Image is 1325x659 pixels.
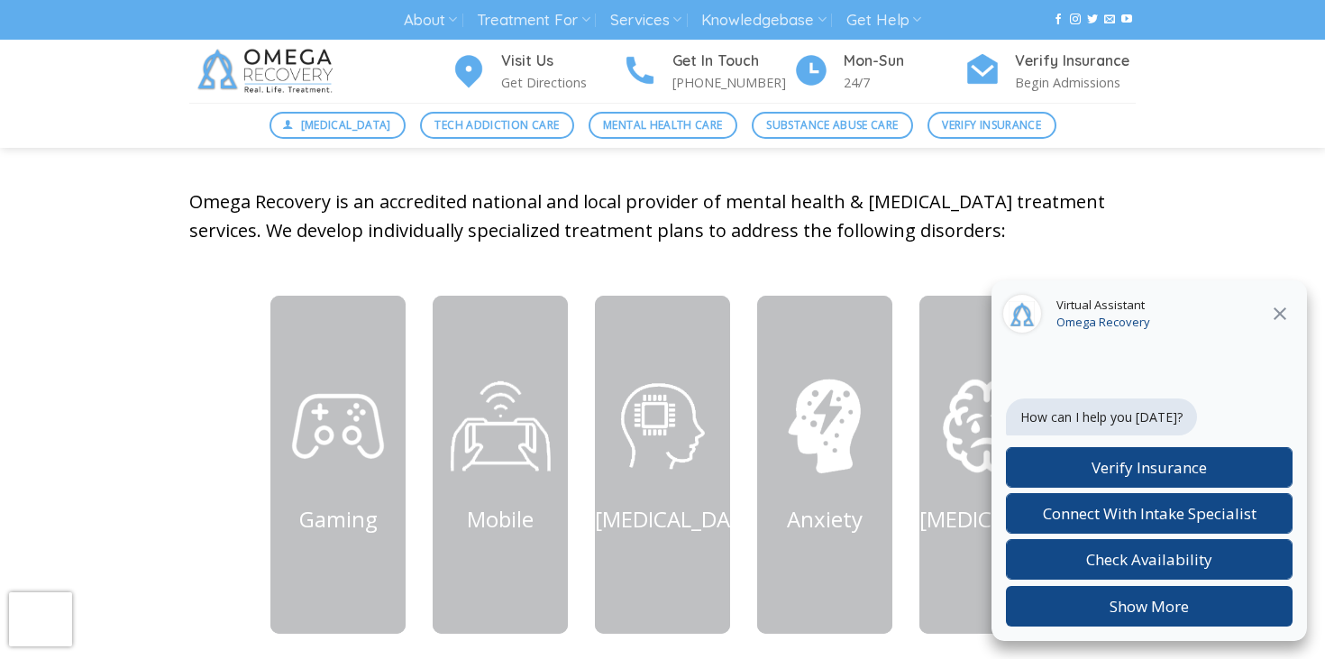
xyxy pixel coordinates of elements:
[610,4,681,37] a: Services
[1015,50,1136,73] h4: Verify Insurance
[589,112,737,139] a: Mental Health Care
[964,50,1136,94] a: Verify Insurance Begin Admissions
[420,112,574,139] a: Tech Addiction Care
[477,4,589,37] a: Treatment For
[501,50,622,73] h4: Visit Us
[844,72,964,93] p: 24/7
[1104,14,1115,26] a: Send us an email
[1087,14,1098,26] a: Follow on Twitter
[622,50,793,94] a: Get In Touch [PHONE_NUMBER]
[927,112,1056,139] a: Verify Insurance
[1053,14,1064,26] a: Follow on Facebook
[1121,14,1132,26] a: Follow on YouTube
[595,503,764,533] a: [MEDICAL_DATA]
[467,503,534,533] a: Mobile
[672,72,793,93] p: [PHONE_NUMBER]
[701,4,826,37] a: Knowledgebase
[603,116,722,133] span: Mental Health Care
[766,116,898,133] span: Substance Abuse Care
[434,116,559,133] span: Tech Addiction Care
[942,116,1041,133] span: Verify Insurance
[752,112,913,139] a: Substance Abuse Care
[919,503,1089,533] a: [MEDICAL_DATA]
[787,503,863,533] a: Anxiety
[1015,72,1136,93] p: Begin Admissions
[451,50,622,94] a: Visit Us Get Directions
[189,188,1136,245] p: Omega Recovery is an accredited national and local provider of mental health & [MEDICAL_DATA] tre...
[672,50,793,73] h4: Get In Touch
[299,503,378,533] a: Gaming
[846,4,921,37] a: Get Help
[301,116,391,133] span: [MEDICAL_DATA]
[270,112,407,139] a: [MEDICAL_DATA]
[1070,14,1081,26] a: Follow on Instagram
[501,72,622,93] p: Get Directions
[844,50,964,73] h4: Mon-Sun
[189,40,347,103] img: Omega Recovery
[404,4,457,37] a: About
